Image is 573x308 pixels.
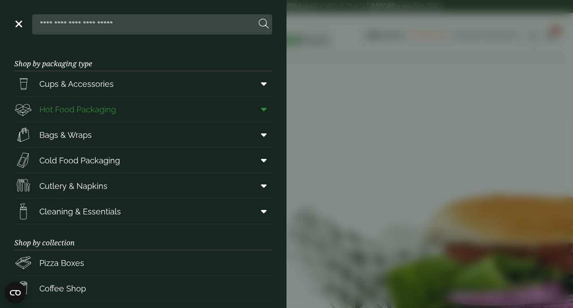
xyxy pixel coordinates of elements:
[39,205,121,218] span: Cleaning & Essentials
[14,199,272,224] a: Cleaning & Essentials
[14,71,272,96] a: Cups & Accessories
[39,154,120,167] span: Cold Food Packaging
[39,282,86,295] span: Coffee Shop
[14,276,272,301] a: Coffee Shop
[4,282,26,304] button: Open CMP widget
[14,100,32,118] img: Deli_box.svg
[14,177,32,195] img: Cutlery.svg
[14,126,32,144] img: Paper_carriers.svg
[14,97,272,122] a: Hot Food Packaging
[14,254,32,272] img: Pizza_boxes.svg
[14,224,272,250] h3: Shop by collection
[14,173,272,198] a: Cutlery & Napkins
[39,257,84,269] span: Pizza Boxes
[39,129,92,141] span: Bags & Wraps
[14,75,32,93] img: PintNhalf_cup.svg
[14,202,32,220] img: open-wipe.svg
[14,45,272,71] h3: Shop by packaging type
[39,103,116,115] span: Hot Food Packaging
[39,180,107,192] span: Cutlery & Napkins
[39,78,114,90] span: Cups & Accessories
[14,250,272,275] a: Pizza Boxes
[14,122,272,147] a: Bags & Wraps
[14,148,272,173] a: Cold Food Packaging
[14,151,32,169] img: Sandwich_box.svg
[14,279,32,297] img: HotDrink_paperCup.svg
